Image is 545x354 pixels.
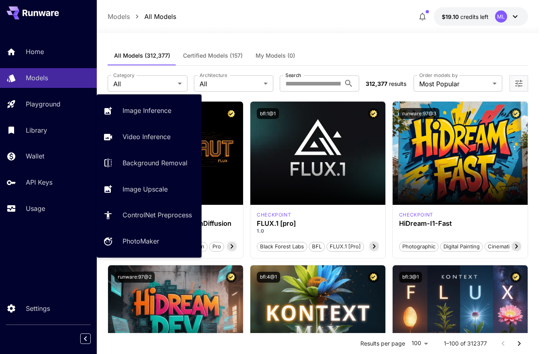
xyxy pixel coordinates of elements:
span: pro [210,243,224,251]
span: All Models (312,377) [114,52,170,59]
button: runware:97@3 [399,108,439,119]
label: Category [113,72,135,79]
a: Background Removal [97,153,202,173]
span: 312,377 [366,80,387,87]
div: 100 [408,337,431,349]
p: Models [26,73,48,83]
button: Certified Model – Vetted for best performance and includes a commercial license. [368,272,379,283]
p: Usage [26,204,45,213]
button: bfl:4@1 [257,272,280,283]
button: runware:97@2 [114,272,155,283]
p: checkpoint [257,211,291,219]
a: Video Inference [97,127,202,147]
span: Digital Painting [441,243,483,251]
nav: breadcrumb [108,12,176,21]
div: Collapse sidebar [86,331,97,346]
p: 1.0 [257,227,379,235]
div: ML [495,10,507,23]
label: Architecture [200,72,227,79]
h3: FLUX.1 [pro] [257,220,379,227]
div: $19.0987 [442,12,489,21]
button: Go to next page [511,335,527,352]
span: All [200,79,260,89]
p: PhotoMaker [123,236,159,246]
button: Collapse sidebar [80,333,91,344]
p: Wallet [26,151,44,161]
span: Black Forest Labs [257,243,307,251]
span: Photographic [399,243,438,251]
span: credits left [460,13,489,20]
a: Image Upscale [97,179,202,199]
button: bfl:1@1 [257,108,279,119]
p: 1–100 of 312377 [444,339,487,348]
span: Certified Models (157) [183,52,243,59]
button: Certified Model – Vetted for best performance and includes a commercial license. [510,272,521,283]
span: BFL [309,243,325,251]
span: results [389,80,406,87]
button: Certified Model – Vetted for best performance and includes a commercial license. [510,108,521,119]
button: Open more filters [514,79,524,89]
p: Image Upscale [123,184,168,194]
p: Library [26,125,47,135]
span: $19.10 [442,13,460,20]
p: All Models [144,12,176,21]
button: Certified Model – Vetted for best performance and includes a commercial license. [368,108,379,119]
button: Certified Model – Vetted for best performance and includes a commercial license. [226,272,237,283]
span: My Models (0) [256,52,295,59]
h3: HiDream-I1-Fast [399,220,521,227]
a: Image Inference [97,101,202,121]
div: fluxpro [257,211,291,219]
p: Settings [26,304,50,313]
button: $19.0987 [434,7,528,26]
span: Cinematic [485,243,515,251]
p: Home [26,47,44,56]
p: ControlNet Preprocess [123,210,192,220]
button: bfl:3@1 [399,272,422,283]
a: ControlNet Preprocess [97,205,202,225]
span: All [113,79,174,89]
p: Playground [26,99,60,109]
p: Background Removal [123,158,187,168]
span: Most Popular [419,79,489,89]
label: Search [285,72,301,79]
p: Image Inference [123,106,171,115]
button: Certified Model – Vetted for best performance and includes a commercial license. [226,108,237,119]
p: checkpoint [399,211,433,219]
a: PhotoMaker [97,231,202,251]
div: HiDream Fast [399,211,433,219]
p: Models [108,12,130,21]
label: Order models by [419,72,458,79]
p: Video Inference [123,132,171,142]
p: API Keys [26,177,52,187]
p: Results per page [360,339,405,348]
span: FLUX.1 [pro] [327,243,364,251]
